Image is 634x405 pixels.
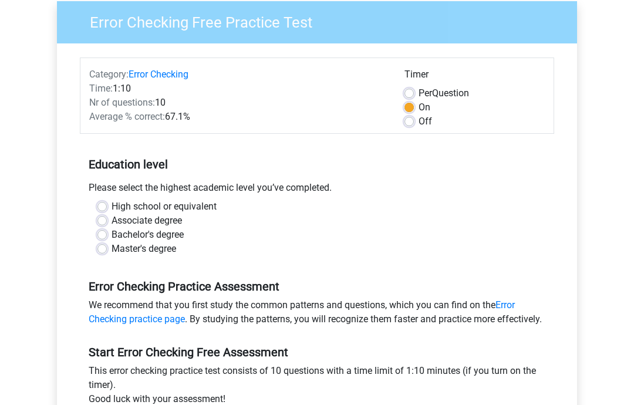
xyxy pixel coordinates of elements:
div: 1:10 [80,82,396,96]
div: Please select the highest academic level you’ve completed. [80,181,554,200]
div: 10 [80,96,396,110]
h5: Start Error Checking Free Assessment [89,345,545,359]
span: Per [419,87,432,99]
label: High school or equivalent [112,200,217,214]
label: Question [419,86,469,100]
span: Time: [89,83,113,94]
div: Timer [404,67,545,86]
div: 67.1% [80,110,396,124]
a: Error Checking [129,69,188,80]
span: Average % correct: [89,111,165,122]
span: Nr of questions: [89,97,155,108]
label: Bachelor's degree [112,228,184,242]
label: Master's degree [112,242,176,256]
h5: Error Checking Practice Assessment [89,279,545,293]
label: Associate degree [112,214,182,228]
h3: Error Checking Free Practice Test [76,9,568,32]
label: Off [419,114,432,129]
div: We recommend that you first study the common patterns and questions, which you can find on the . ... [80,298,554,331]
span: Category: [89,69,129,80]
h5: Education level [89,153,545,176]
label: On [419,100,430,114]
